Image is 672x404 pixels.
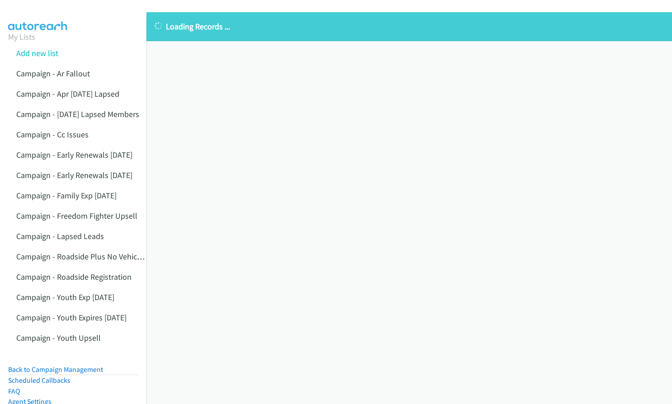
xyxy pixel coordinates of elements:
[8,32,35,42] a: My Lists
[16,251,147,262] a: Campaign - Roadside Plus No Vehicles
[16,150,132,160] a: Campaign - Early Renewals [DATE]
[16,89,119,99] a: Campaign - Apr [DATE] Lapsed
[16,312,127,323] a: Campaign - Youth Expires [DATE]
[16,68,90,79] a: Campaign - Ar Fallout
[8,376,70,385] a: Scheduled Callbacks
[16,333,101,343] a: Campaign - Youth Upsell
[8,387,20,395] a: FAQ
[16,109,139,119] a: Campaign - [DATE] Lapsed Members
[8,365,103,374] a: Back to Campaign Management
[16,272,132,282] a: Campaign - Roadside Registration
[16,231,104,241] a: Campaign - Lapsed Leads
[155,20,664,33] p: Loading Records ...
[16,190,117,201] a: Campaign - Family Exp [DATE]
[16,292,114,302] a: Campaign - Youth Exp [DATE]
[16,48,58,58] a: Add new list
[16,170,132,180] a: Campaign - Early Renewals [DATE]
[16,211,137,221] a: Campaign - Freedom Fighter Upsell
[16,129,89,140] a: Campaign - Cc Issues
